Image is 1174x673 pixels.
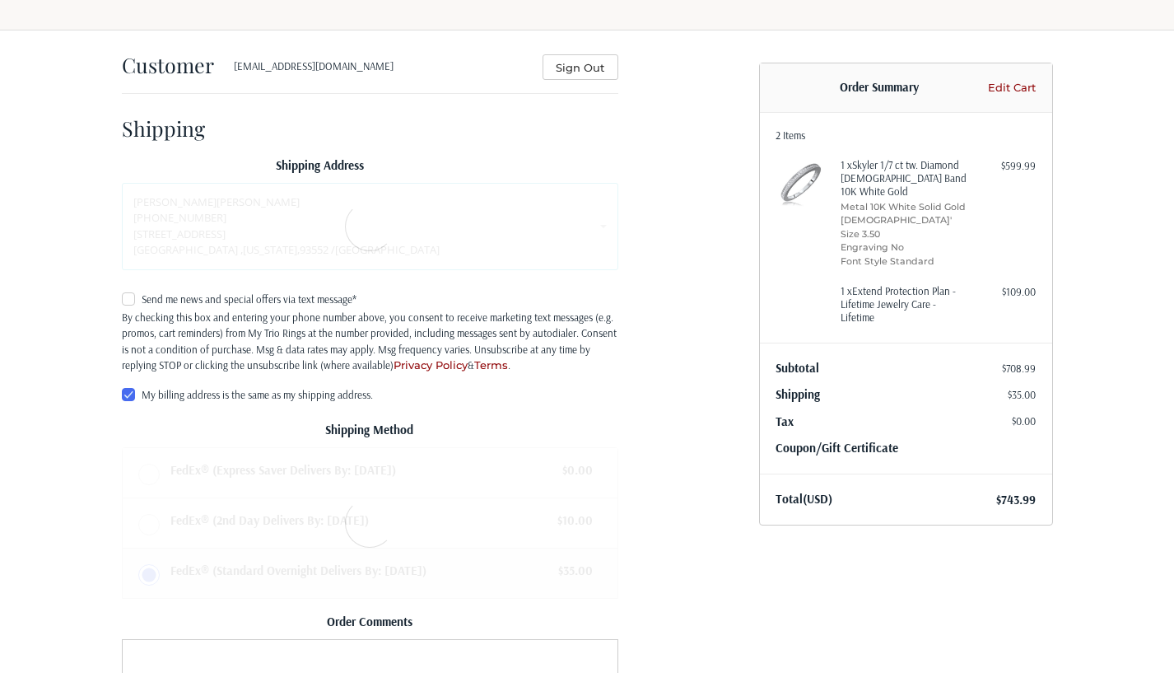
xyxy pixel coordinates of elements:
[1012,414,1036,428] span: $0.00
[122,292,618,306] label: Send me news and special offers via text message*
[841,200,967,214] li: Metal 10K White Solid Gold
[776,80,984,96] h3: Order Summary
[543,54,618,80] button: Sign Out
[1002,362,1036,375] span: $708.99
[122,310,618,374] div: By checking this box and entering your phone number above, you consent to receive marketing text ...
[971,284,1036,301] div: $109.00
[122,388,618,401] label: My billing address is the same as my shipping address.
[841,158,967,199] h4: 1 x Skyler 1/7 ct tw. Diamond [DEMOGRAPHIC_DATA] Band 10K White Gold
[776,386,820,402] span: Shipping
[776,360,819,376] span: Subtotal
[171,421,568,447] legend: Shipping Method
[776,440,898,456] a: Coupon/Gift Certificate
[122,157,519,183] legend: Shipping Address
[996,492,1036,507] span: $743.99
[841,284,967,325] h4: 1 x Extend Protection Plan - Lifetime Jewelry Care - Lifetime
[971,158,1036,175] div: $599.99
[474,358,508,372] a: Terms
[841,213,967,241] li: [DEMOGRAPHIC_DATA]' Size 3.50
[122,52,218,77] h2: Customer
[234,58,526,80] div: [EMAIL_ADDRESS][DOMAIN_NAME]
[776,129,1036,142] h3: 2 Items
[841,255,967,269] li: Font Style Standard
[394,358,468,372] a: Privacy Policy
[776,491,832,507] span: Total (USD)
[776,414,794,429] span: Tax
[1008,388,1036,401] span: $35.00
[984,80,1036,96] a: Edit Cart
[122,115,218,141] h2: Shipping
[171,613,568,639] legend: Order Comments
[841,241,967,255] li: Engraving No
